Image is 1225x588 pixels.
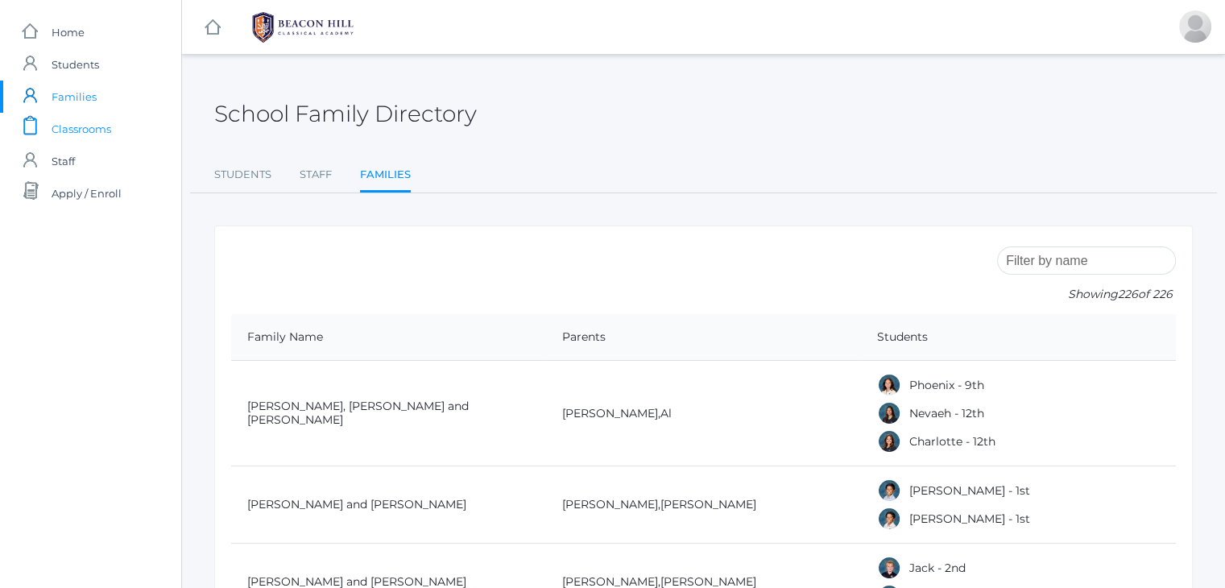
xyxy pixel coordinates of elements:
a: Staff [300,159,332,191]
h2: School Family Directory [214,101,477,126]
div: Phoenix Abdulla [877,373,901,397]
div: Sandra Velasquez [1179,10,1211,43]
div: Charlotte Abdulla [877,429,901,453]
span: Home [52,16,85,48]
p: Showing of 226 [997,286,1176,303]
div: Nevaeh Abdulla [877,401,901,425]
a: Nevaeh - 12th [909,406,984,420]
a: [PERSON_NAME] [562,406,658,420]
th: Students [861,314,1176,361]
span: Classrooms [52,113,111,145]
a: [PERSON_NAME] - 1st [909,511,1030,526]
a: Jack - 2nd [909,561,966,575]
a: Charlotte - 12th [909,434,995,449]
div: Dominic Abrea [877,478,901,503]
span: 226 [1118,287,1138,301]
span: Students [52,48,99,81]
a: [PERSON_NAME] [562,497,658,511]
a: [PERSON_NAME] - 1st [909,483,1030,498]
img: BHCALogos-05-308ed15e86a5a0abce9b8dd61676a3503ac9727e845dece92d48e8588c001991.png [242,7,363,48]
span: Families [52,81,97,113]
td: , [546,466,861,544]
td: , [546,361,861,466]
a: [PERSON_NAME], [PERSON_NAME] and [PERSON_NAME] [247,399,469,427]
a: Families [360,159,411,193]
span: Apply / Enroll [52,177,122,209]
div: Jack Adams [877,556,901,580]
span: Staff [52,145,75,177]
input: Filter by name [997,246,1176,275]
a: Students [214,159,271,191]
a: Phoenix - 9th [909,378,984,392]
a: Al [660,406,672,420]
a: [PERSON_NAME] and [PERSON_NAME] [247,497,466,511]
a: [PERSON_NAME] [660,497,756,511]
th: Parents [546,314,861,361]
div: Grayson Abrea [877,507,901,531]
th: Family Name [231,314,546,361]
